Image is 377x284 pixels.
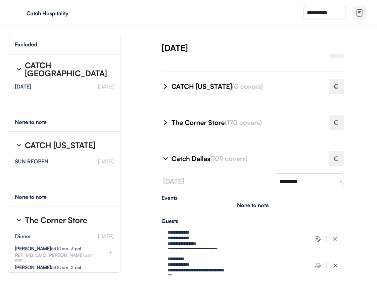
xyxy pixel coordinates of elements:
[15,234,31,239] div: Dinner
[15,194,59,199] div: None to note
[107,267,114,274] img: plus%20%281%29.svg
[162,42,377,54] div: [DATE]
[15,264,51,270] strong: [PERSON_NAME]
[15,246,51,251] strong: [PERSON_NAME]
[13,8,24,18] img: yH5BAEAAAAALAAAAAABAAEAAAIBRAA7
[15,42,37,47] div: Excluded
[107,250,114,256] img: plus%20%281%29.svg
[225,118,262,127] font: (170 covers)
[15,216,23,224] img: chevron-right%20%281%29.svg
[25,141,95,149] div: CATCH [US_STATE]
[15,65,23,73] img: chevron-right%20%281%29.svg
[162,155,169,163] img: chevron-right%20%281%29.svg
[15,265,81,270] div: 5:00pm, 2 ppl
[332,262,339,269] img: x-close%20%283%29.svg
[162,119,169,127] img: chevron-right%20%281%29.svg
[15,253,96,262] div: REF: MD, CMO [PERSON_NAME] asst and...
[25,216,87,224] div: The Corner Store
[15,84,31,89] div: [DATE]
[314,262,321,269] img: users-edit.svg
[98,233,114,240] font: [DATE]
[232,82,263,90] font: (0 covers)
[98,158,114,165] font: [DATE]
[15,246,81,251] div: 5:00pm, 3 ppl
[171,154,321,163] div: Catch Dallas
[210,154,248,163] font: (109 covers)
[162,195,344,200] div: Events
[314,236,321,242] img: users-edit.svg
[162,83,169,90] img: chevron-right%20%281%29.svg
[355,9,363,17] img: file-02.svg
[25,61,108,77] div: CATCH [GEOGRAPHIC_DATA]
[171,118,321,127] div: The Corner Store
[332,236,339,242] img: x-close%20%283%29.svg
[163,177,184,185] font: [DATE]
[15,141,23,149] img: chevron-right%20%281%29.svg
[26,11,110,16] div: Catch Hospitality
[98,83,114,90] font: [DATE]
[15,119,59,125] div: None to note
[237,202,269,208] div: None to note
[15,159,48,164] div: SUN REOPEN
[162,218,344,224] div: Guests
[171,82,321,91] div: CATCH [US_STATE]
